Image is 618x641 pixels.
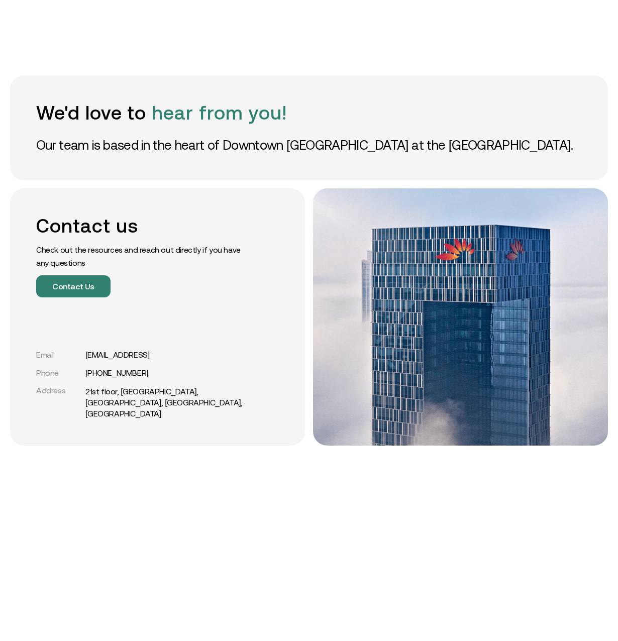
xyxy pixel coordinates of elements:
[152,102,286,124] span: hear from you!
[36,243,245,269] p: Check out the resources and reach out directly if you have any questions
[85,368,148,378] a: [PHONE_NUMBER]
[36,215,245,237] h2: Contact us
[36,368,81,378] div: Phone
[36,101,582,124] h1: We'd love to
[85,350,150,360] a: [EMAIL_ADDRESS]
[36,350,81,360] div: Email
[313,188,608,446] img: office
[36,275,111,297] button: Contact Us
[85,386,245,419] a: 21st floor, [GEOGRAPHIC_DATA], [GEOGRAPHIC_DATA], [GEOGRAPHIC_DATA], [GEOGRAPHIC_DATA]
[36,386,81,395] div: Address
[36,136,582,154] p: Our team is based in the heart of Downtown [GEOGRAPHIC_DATA] at the [GEOGRAPHIC_DATA].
